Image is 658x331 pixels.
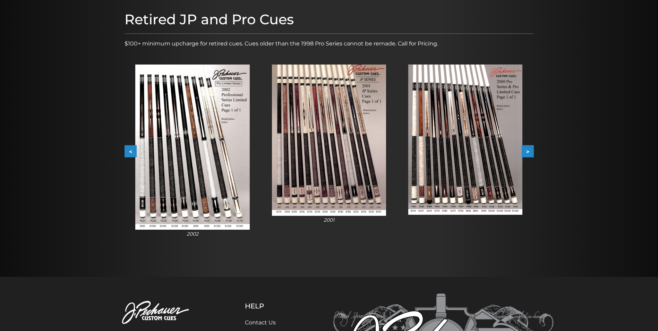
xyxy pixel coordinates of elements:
button: > [522,145,534,158]
i: 2001 [324,217,334,223]
h5: Help [245,302,299,310]
button: < [125,145,137,158]
a: Contact Us [245,319,276,326]
h1: Retired JP and Pro Cues [125,11,534,28]
div: Carousel Navigation [125,145,534,158]
i: 2002 [187,231,198,237]
p: $100+ minimum upcharge for retired cues. Cues older than the 1998 Pro Series cannot be remade. Ca... [125,40,534,48]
